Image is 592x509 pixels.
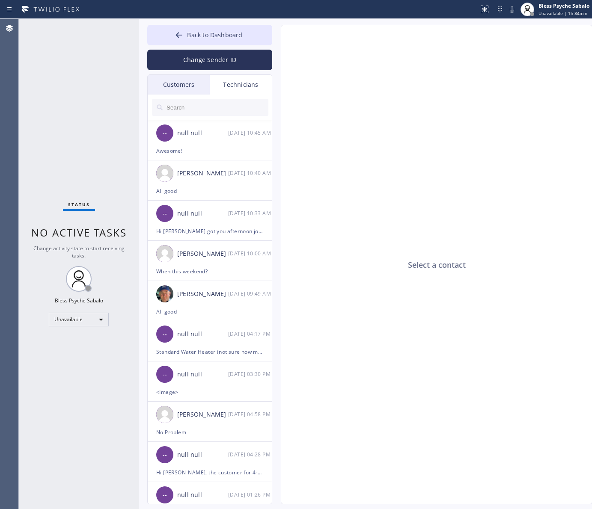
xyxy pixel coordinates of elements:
button: Change Sender ID [147,50,272,70]
span: -- [163,450,167,460]
div: 08/06/2025 9:28 AM [228,450,273,459]
div: null null [177,128,228,138]
div: 08/11/2025 9:40 AM [228,168,273,178]
div: 08/06/2025 9:58 AM [228,409,273,419]
span: Back to Dashboard [187,31,242,39]
div: Unavailable [49,313,109,326]
button: Back to Dashboard [147,25,272,45]
div: Customers [148,75,210,95]
div: 08/06/2025 9:26 AM [228,490,273,500]
div: Bless Psyche Sabalo [55,297,103,304]
span: -- [163,209,167,219]
div: When this weekend? [156,266,263,276]
div: [PERSON_NAME] [177,410,228,420]
div: All good [156,186,263,196]
div: Bless Psyche Sabalo [538,2,589,9]
img: user.png [156,406,173,423]
button: Mute [506,3,518,15]
div: [PERSON_NAME] [177,289,228,299]
div: Standard Water Heater (not sure how many gallon) / the pilot light wont lit / on the laundry room... [156,347,263,357]
div: null null [177,450,228,460]
div: Awesome! [156,146,263,156]
div: 08/11/2025 9:49 AM [228,289,273,299]
div: 08/11/2025 9:33 AM [228,208,273,218]
div: Hi [PERSON_NAME], the customer for 4-5pm is looking for you. If you have spare time, please updat... [156,468,263,477]
span: Status [68,201,90,207]
input: Search [166,99,268,116]
div: Technicians [210,75,272,95]
div: No Problem [156,427,263,437]
div: Hi [PERSON_NAME] got you afternoon job: 2-5, $99, Standard WH, smoke is coming out, 6-8 months, n... [156,226,263,236]
img: user.png [156,245,173,262]
div: [PERSON_NAME] [177,169,228,178]
div: 08/11/2025 9:45 AM [228,128,273,138]
div: 08/11/2025 9:00 AM [228,249,273,258]
img: eb1005bbae17aab9b5e109a2067821b9.jpg [156,285,173,302]
span: -- [163,128,167,138]
span: -- [163,490,167,500]
div: null null [177,490,228,500]
span: Unavailable | 1h 34min [538,10,587,16]
img: user.png [156,165,173,182]
span: -- [163,329,167,339]
div: 08/08/2025 9:30 AM [228,369,273,379]
div: All good [156,307,263,317]
span: No active tasks [31,225,127,240]
div: null null [177,209,228,219]
div: null null [177,370,228,379]
span: -- [163,370,167,379]
div: <Image> [156,387,263,397]
div: 08/08/2025 9:17 AM [228,329,273,339]
div: null null [177,329,228,339]
span: Change activity state to start receiving tasks. [33,245,125,259]
div: [PERSON_NAME] [177,249,228,259]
